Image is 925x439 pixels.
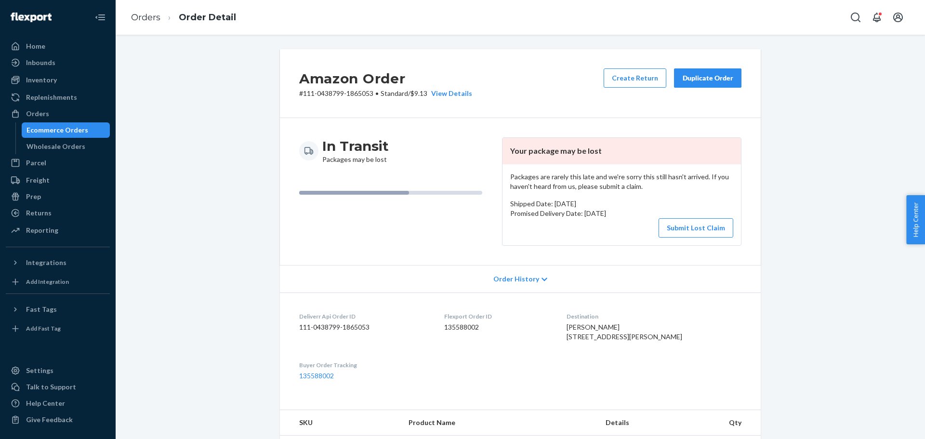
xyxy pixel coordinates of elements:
[6,379,110,395] a: Talk to Support
[906,195,925,244] button: Help Center
[401,410,598,436] th: Product Name
[26,278,69,286] div: Add Integration
[91,8,110,27] button: Close Navigation
[22,139,110,154] a: Wholesale Orders
[6,363,110,378] a: Settings
[26,41,45,51] div: Home
[299,68,472,89] h2: Amazon Order
[888,8,908,27] button: Open account menu
[26,58,55,67] div: Inbounds
[6,39,110,54] a: Home
[703,410,761,436] th: Qty
[6,223,110,238] a: Reporting
[26,109,49,119] div: Orders
[26,305,57,314] div: Fast Tags
[427,89,472,98] button: View Details
[322,137,389,155] h3: In Transit
[6,396,110,411] a: Help Center
[6,90,110,105] a: Replenishments
[6,302,110,317] button: Fast Tags
[659,218,733,238] button: Submit Lost Claim
[510,209,733,218] p: Promised Delivery Date: [DATE]
[26,208,52,218] div: Returns
[6,189,110,204] a: Prep
[6,106,110,121] a: Orders
[131,12,160,23] a: Orders
[26,142,85,151] div: Wholesale Orders
[299,322,429,332] dd: 111-0438799-1865053
[6,155,110,171] a: Parcel
[6,412,110,427] button: Give Feedback
[6,55,110,70] a: Inbounds
[493,274,539,284] span: Order History
[26,399,65,408] div: Help Center
[26,226,58,235] div: Reporting
[179,12,236,23] a: Order Detail
[381,89,408,97] span: Standard
[567,312,741,320] dt: Destination
[598,410,704,436] th: Details
[444,312,551,320] dt: Flexport Order ID
[26,75,57,85] div: Inventory
[6,72,110,88] a: Inventory
[26,93,77,102] div: Replenishments
[510,172,733,191] p: Packages are rarely this late and we're sorry this still hasn't arrived. If you haven't heard fro...
[6,255,110,270] button: Integrations
[846,8,865,27] button: Open Search Box
[123,3,244,32] ol: breadcrumbs
[26,125,88,135] div: Ecommerce Orders
[26,175,50,185] div: Freight
[510,199,733,209] p: Shipped Date: [DATE]
[444,322,551,332] dd: 135588002
[6,205,110,221] a: Returns
[26,366,53,375] div: Settings
[280,410,401,436] th: SKU
[26,258,66,267] div: Integrations
[299,361,429,369] dt: Buyer Order Tracking
[604,68,666,88] button: Create Return
[26,324,61,333] div: Add Fast Tag
[6,321,110,336] a: Add Fast Tag
[26,158,46,168] div: Parcel
[26,192,41,201] div: Prep
[502,138,741,164] header: Your package may be lost
[299,312,429,320] dt: Deliverr Api Order ID
[375,89,379,97] span: •
[11,13,52,22] img: Flexport logo
[6,274,110,290] a: Add Integration
[299,372,334,380] a: 135588002
[867,8,886,27] button: Open notifications
[26,382,76,392] div: Talk to Support
[22,122,110,138] a: Ecommerce Orders
[674,68,741,88] button: Duplicate Order
[299,89,472,98] p: # 111-0438799-1865053 / $9.13
[682,73,733,83] div: Duplicate Order
[26,415,73,425] div: Give Feedback
[322,137,389,164] div: Packages may be lost
[567,323,682,341] span: [PERSON_NAME] [STREET_ADDRESS][PERSON_NAME]
[6,173,110,188] a: Freight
